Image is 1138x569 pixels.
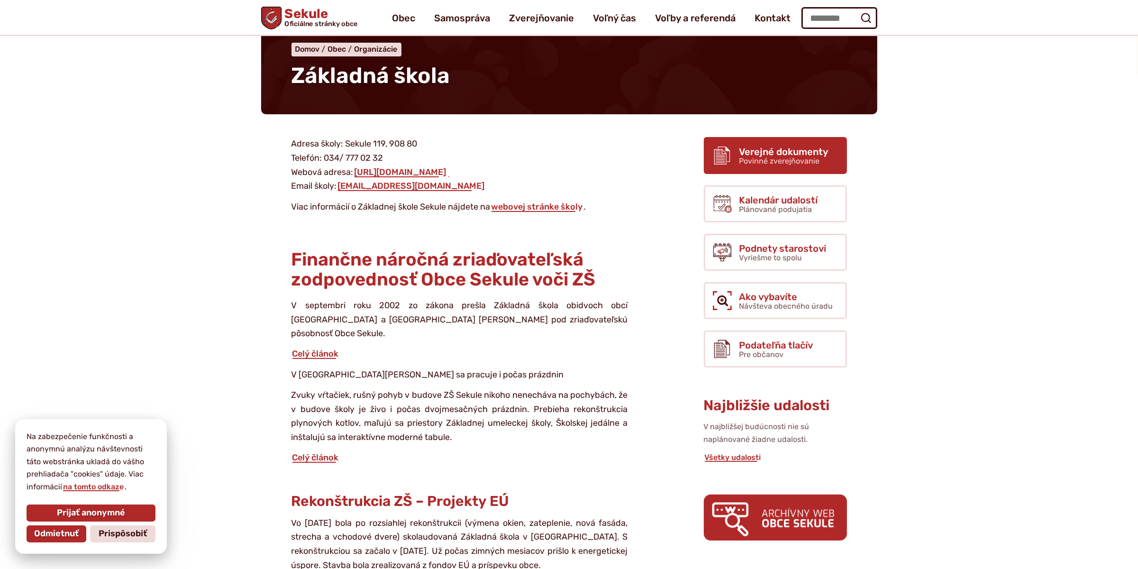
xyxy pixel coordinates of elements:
[593,5,636,31] a: Voľný čas
[739,302,833,311] span: Návšteva obecného úradu
[291,63,450,89] span: Základná škola
[261,7,357,29] a: Logo Sekule, prejsť na domovskú stránku.
[295,45,320,54] span: Domov
[704,234,847,271] a: Podnety starostovi Vyriešme to spolu
[704,185,847,222] a: Kalendár udalostí Plánované podujatia
[655,5,736,31] a: Voľby a referendá
[739,147,828,157] span: Verejné dokumenty
[291,388,628,445] p: Zvuky vŕtačiek, rušný pohyb v budove ZŠ Sekule nikoho nenecháva na pochybách, že v budove školy j...
[328,45,346,54] span: Obec
[291,299,628,341] p: V septembri roku 2002 zo zákona prešla Základná škola obidvoch obcí [GEOGRAPHIC_DATA] a [GEOGRAPH...
[27,525,86,542] button: Odmietnuť
[291,452,340,463] a: Celý článok
[291,368,628,382] p: V [GEOGRAPHIC_DATA][PERSON_NAME] sa pracuje i počas prázdnin
[739,243,827,254] span: Podnety starostovi
[704,398,847,413] h3: Najbližšie udalosti
[704,137,847,174] a: Verejné dokumenty Povinné zverejňovanie
[704,495,847,541] img: archiv.png
[434,5,490,31] a: Samospráva
[284,20,357,27] span: Oficiálne stránky obce
[739,205,812,214] span: Plánované podujatia
[491,202,584,212] a: webovej stránke školy
[739,253,802,262] span: Vyriešme to spolu
[509,5,574,31] a: Zverejňovanie
[337,181,486,191] a: [EMAIL_ADDRESS][DOMAIN_NAME]
[62,482,125,491] a: na tomto odkaze
[295,45,328,54] a: Domov
[27,505,155,522] button: Prijať anonymné
[291,493,510,510] span: Rekonštrukcia ZŠ – Projekty EÚ
[291,200,628,214] p: Viac informácií o Základnej škole Sekule nájdete na .
[355,45,398,54] a: Organizácie
[291,248,596,290] span: Finančne náročná zriaďovateľská zodpovednosť Obce Sekule voči ZŠ
[57,508,125,518] span: Prijať anonymné
[282,8,357,28] span: Sekule
[704,453,762,462] a: Všetky udalosti
[392,5,415,31] a: Obec
[739,340,813,350] span: Podateľňa tlačív
[704,282,847,319] a: Ako vybavíte Návšteva obecného úradu
[90,525,155,542] button: Prispôsobiť
[354,167,447,177] a: [URL][DOMAIN_NAME]
[34,529,79,539] span: Odmietnuť
[739,350,784,359] span: Pre občanov
[99,529,147,539] span: Prispôsobiť
[739,156,820,165] span: Povinné zverejňovanie
[704,330,847,367] a: Podateľňa tlačív Pre občanov
[291,137,628,193] p: Adresa školy: Sekule 119, 908 80 Telefón: 034/ 777 02 32 Webová adresa: Email školy:
[704,421,847,446] p: V najbližšej budúcnosti nie sú naplánované žiadne udalosti.
[739,292,833,302] span: Ako vybavíte
[739,195,818,205] span: Kalendár udalostí
[261,7,282,29] img: Prejsť na domovskú stránku
[755,5,791,31] a: Kontakt
[27,431,155,493] p: Na zabezpečenie funkčnosti a anonymnú analýzu návštevnosti táto webstránka ukladá do vášho prehli...
[328,45,355,54] a: Obec
[291,349,340,359] a: Celý článok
